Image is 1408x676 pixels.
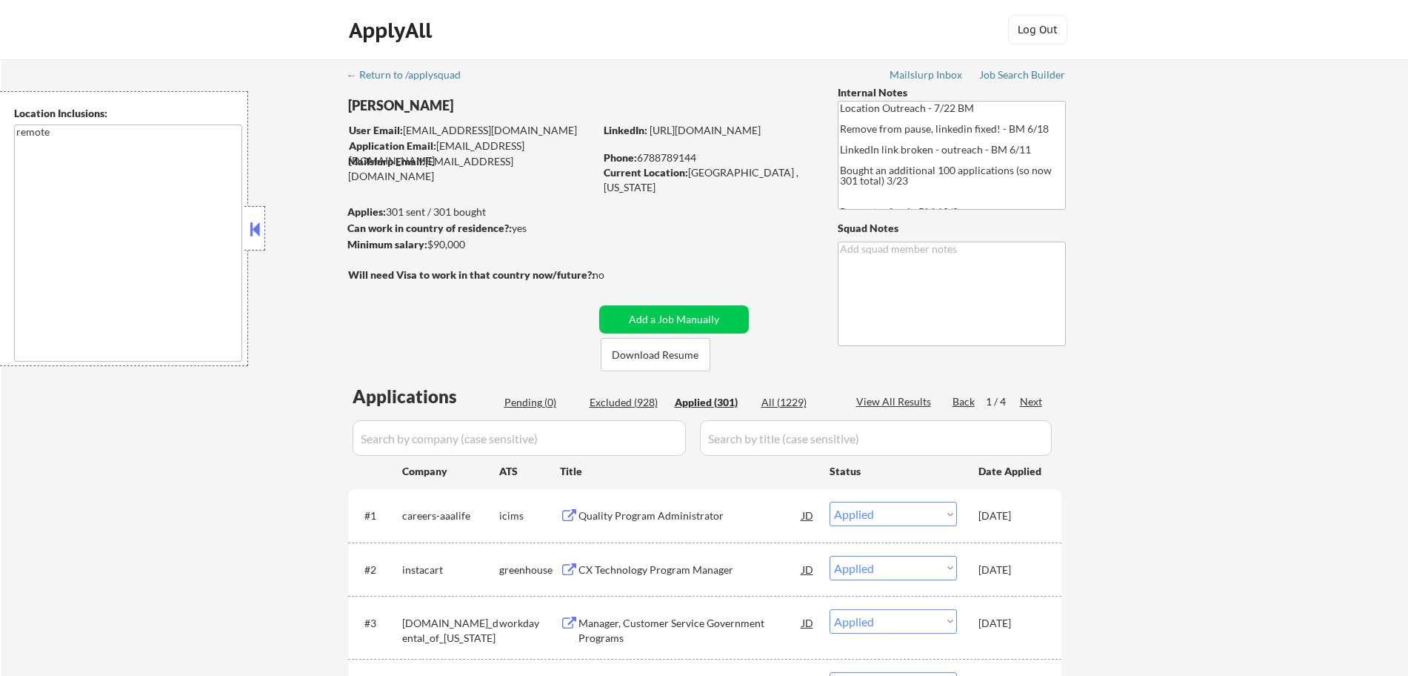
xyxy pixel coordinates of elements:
div: Location Inclusions: [14,106,242,121]
input: Search by company (case sensitive) [353,420,686,456]
a: Job Search Builder [979,69,1066,84]
div: Next [1020,394,1044,409]
strong: Will need Visa to work in that country now/future?: [348,268,595,281]
strong: Application Email: [349,139,436,152]
div: $90,000 [347,237,594,252]
div: [EMAIL_ADDRESS][DOMAIN_NAME] [349,123,594,138]
div: [GEOGRAPHIC_DATA] , [US_STATE] [604,165,813,194]
div: #2 [364,563,390,577]
button: Download Resume [601,338,710,371]
div: ← Return to /applysquad [347,70,475,80]
div: [EMAIL_ADDRESS][DOMAIN_NAME] [349,139,594,168]
div: instacart [402,563,499,577]
div: Applied (301) [675,395,749,410]
div: Company [402,464,499,479]
div: #3 [364,616,390,631]
div: #1 [364,508,390,523]
div: Squad Notes [838,221,1066,236]
div: icims [499,508,560,523]
strong: LinkedIn: [604,124,647,136]
div: ApplyAll [349,18,436,43]
div: JD [801,609,815,636]
div: JD [801,502,815,528]
strong: Current Location: [604,166,688,179]
div: careers-aaalife [402,508,499,523]
div: Manager, Customer Service Government Programs [578,616,802,645]
div: Job Search Builder [979,70,1066,80]
div: View All Results [856,394,935,409]
div: Status [830,457,957,484]
strong: Minimum salary: [347,238,427,251]
div: Date Applied [978,464,1044,479]
div: [PERSON_NAME] [348,96,653,115]
div: Excluded (928) [590,395,664,410]
div: workday [499,616,560,631]
button: Add a Job Manually [599,305,749,334]
button: Log Out [1008,15,1067,44]
div: Back [952,394,976,409]
div: [DATE] [978,563,1044,577]
div: Internal Notes [838,85,1066,100]
div: [EMAIL_ADDRESS][DOMAIN_NAME] [348,154,594,183]
div: greenhouse [499,563,560,577]
div: Title [560,464,815,479]
a: ← Return to /applysquad [347,69,475,84]
div: yes [347,221,590,236]
div: Mailslurp Inbox [890,70,964,80]
div: Quality Program Administrator [578,508,802,523]
a: [URL][DOMAIN_NAME] [650,124,761,136]
div: Applications [353,388,499,405]
div: ATS [499,464,560,479]
strong: Phone: [604,151,637,164]
div: no [593,268,635,282]
strong: Can work in country of residence?: [347,222,512,234]
div: [DATE] [978,616,1044,631]
div: 1 / 4 [986,394,1020,409]
div: 301 sent / 301 bought [347,205,594,219]
strong: User Email: [349,124,403,136]
div: Pending (0) [504,395,578,410]
input: Search by title (case sensitive) [700,420,1052,456]
div: CX Technology Program Manager [578,563,802,577]
div: JD [801,556,815,583]
a: Mailslurp Inbox [890,69,964,84]
div: All (1229) [761,395,835,410]
strong: Mailslurp Email: [348,155,425,168]
div: [DOMAIN_NAME]_dental_of_[US_STATE] [402,616,499,645]
div: [DATE] [978,508,1044,523]
div: 6788789144 [604,150,813,165]
strong: Applies: [347,205,386,218]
